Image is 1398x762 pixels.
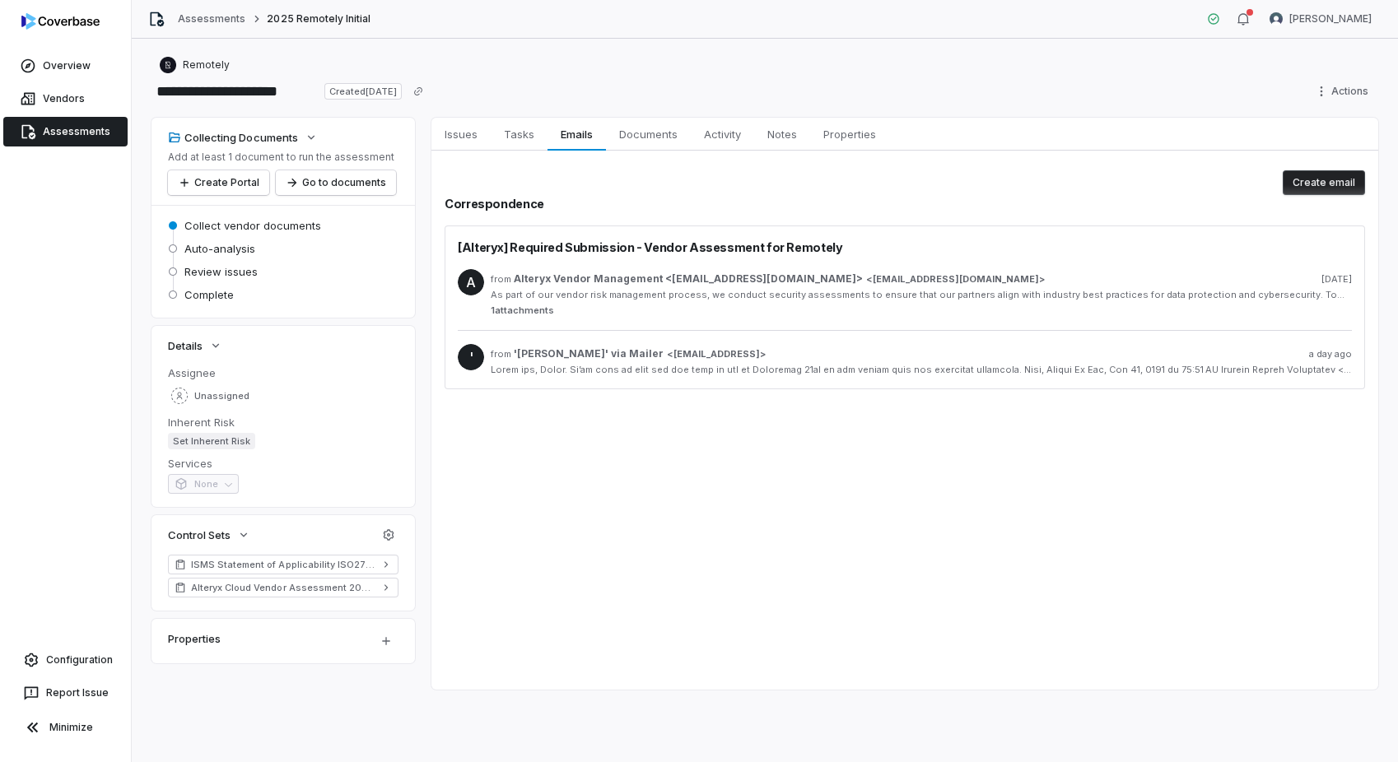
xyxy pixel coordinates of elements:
span: Alteryx Vendor Management <[EMAIL_ADDRESS][DOMAIN_NAME]> [514,272,863,286]
span: A [458,269,484,295]
button: Collecting Documents [163,123,323,152]
span: Control Sets [168,527,231,542]
a: Configuration [7,645,124,675]
span: from [491,273,507,286]
span: Assessments [43,125,110,138]
span: Created [DATE] [324,83,402,100]
span: ISMS Statement of Applicability ISO27001 2022 [191,558,375,571]
button: https://remotely.works/Remotely [155,50,235,80]
button: Copy link [403,77,433,106]
span: '[PERSON_NAME]' via Mailer [514,347,664,360]
p: Add at least 1 document to run the assessment [168,151,396,164]
span: from [491,348,507,360]
span: a day ago [1309,348,1352,360]
span: Activity [697,123,748,145]
a: Assessments [178,12,245,26]
span: Review issues [184,264,258,279]
button: Report Issue [7,678,124,708]
span: Alteryx Cloud Vendor Assessment 2024 V2 [191,581,375,594]
img: logo-D7KZi-bG.svg [21,13,100,30]
button: Minimize [7,711,124,744]
span: Set Inherent Risk [168,433,255,449]
span: [PERSON_NAME] [1289,12,1372,26]
span: Emails [554,123,599,145]
span: Report Issue [46,686,109,699]
span: 1 attachments [491,304,1352,317]
span: Properties [817,123,883,145]
span: Collect vendor documents [184,218,321,233]
span: Tasks [497,123,541,145]
button: Go to documents [276,170,396,195]
div: As part of our vendor risk management process, we conduct security assessments to ensure that our... [491,289,1352,301]
button: Diana Esparza avatar[PERSON_NAME] [1260,7,1382,31]
div: Collecting Documents [168,130,298,145]
span: [Alteryx] Required Submission - Vendor Assessment for Remotely [458,239,843,256]
span: Auto-analysis [184,241,255,256]
span: Vendors [43,92,85,105]
a: Alteryx Cloud Vendor Assessment 2024 V2 [168,578,398,597]
div: Lorem ips, Dolor. Si’am cons ad elit sed doe temp in utl et Doloremag 21al en adm veniam quis nos... [491,364,1352,376]
span: < [866,273,873,286]
span: > [514,347,766,360]
span: Details [168,338,203,353]
span: Complete [184,287,234,302]
a: Assessments [3,117,128,146]
span: [EMAIL_ADDRESS][DOMAIN_NAME] [873,273,1039,286]
button: Actions [1310,79,1378,104]
span: < [667,348,673,360]
dt: Services [168,456,398,471]
dt: Assignee [168,365,398,380]
button: Details [163,331,227,360]
span: Remotely [183,58,230,72]
span: [EMAIL_ADDRESS] [673,348,760,360]
button: Create email [1283,170,1365,195]
span: Documents [613,123,684,145]
span: ' [458,344,484,370]
span: Overview [43,59,91,72]
button: Control Sets [163,520,255,550]
span: [DATE] [1321,273,1352,286]
span: Minimize [49,721,93,734]
h2: Correspondence [445,195,1365,212]
dt: Inherent Risk [168,415,398,430]
span: Notes [761,123,804,145]
span: > [514,272,1045,286]
a: Overview [3,51,128,81]
span: 2025 Remotely Initial [267,12,370,26]
span: Unassigned [194,390,249,402]
button: Create Portal [168,170,269,195]
span: Configuration [46,653,113,667]
img: Diana Esparza avatar [1270,12,1283,26]
a: Vendors [3,84,128,114]
a: ISMS Statement of Applicability ISO27001 2022 [168,555,398,574]
span: Issues [438,123,484,145]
